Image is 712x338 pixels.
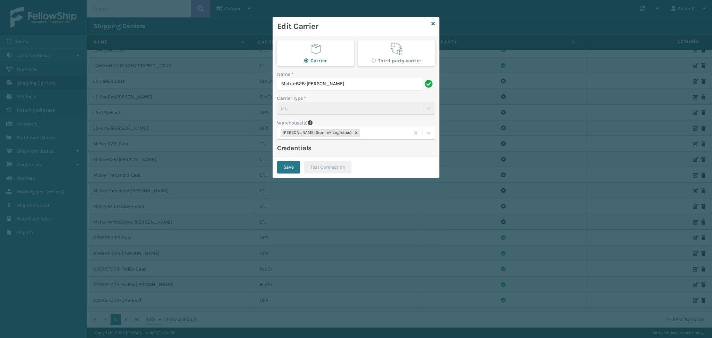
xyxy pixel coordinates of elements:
label: Carrier Type [277,95,306,102]
label: Name [277,71,293,78]
h4: Credentials [277,144,435,152]
button: Test Connection [304,161,351,174]
label: Warehouse(s) [277,119,308,127]
label: Carrier [304,58,327,64]
button: Save [277,161,300,174]
div: [PERSON_NAME] (Ironlink Logistics) [281,129,353,137]
h3: Edit Carrier [277,21,429,32]
label: Third party carrier [372,58,421,64]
